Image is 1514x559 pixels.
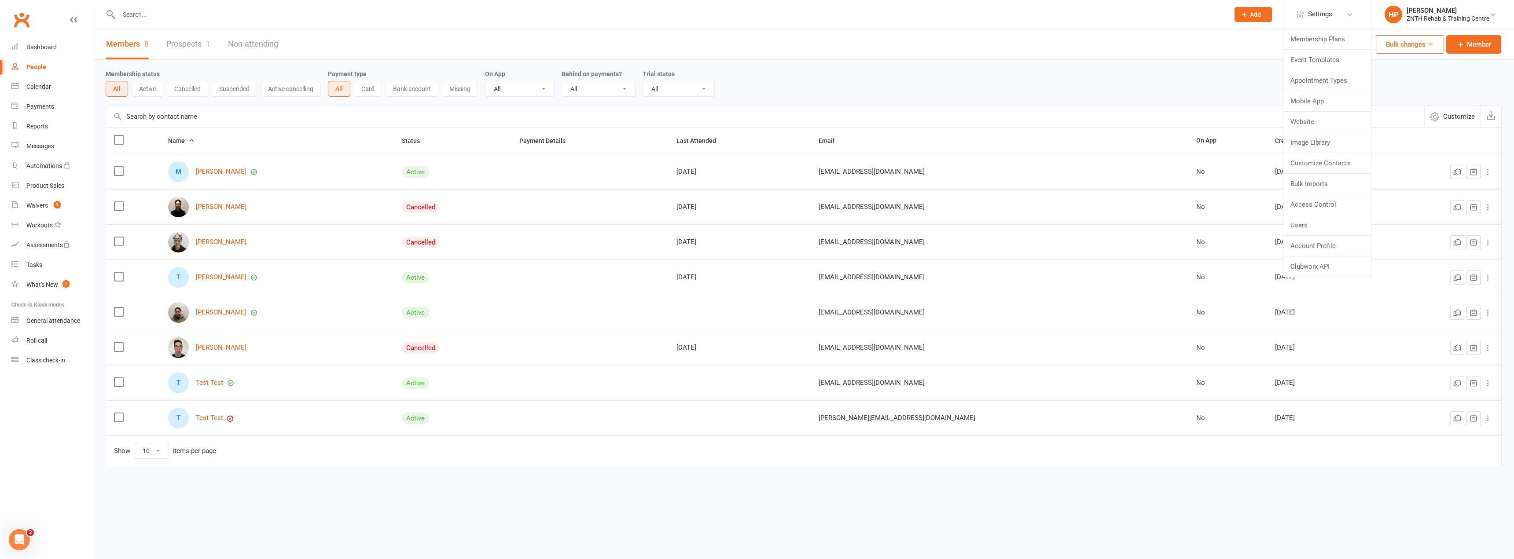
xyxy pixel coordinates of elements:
[26,83,51,90] div: Calendar
[819,339,925,356] span: [EMAIL_ADDRESS][DOMAIN_NAME]
[114,443,216,459] div: Show
[26,337,47,344] div: Roll call
[819,234,925,250] span: [EMAIL_ADDRESS][DOMAIN_NAME]
[1196,344,1259,351] div: No
[819,135,844,146] button: Email
[442,81,478,97] button: Missing
[354,81,382,97] button: Card
[402,237,440,248] div: Cancelled
[168,161,189,182] div: Mark
[196,309,246,316] a: [PERSON_NAME]
[11,331,93,351] a: Roll call
[1283,132,1371,153] a: Image Library
[676,168,803,175] div: [DATE]
[1283,174,1371,194] a: Bulk Imports
[132,81,163,97] button: Active
[402,377,429,389] div: Active
[519,135,575,146] button: Payment Details
[1283,112,1371,132] a: Website
[1446,35,1501,54] a: Member
[1283,50,1371,70] a: Event Templates
[1283,256,1371,277] a: Clubworx API
[62,280,70,288] span: 1
[1283,29,1371,49] a: Membership Plans
[386,81,438,97] button: Bank account
[11,37,93,57] a: Dashboard
[1196,203,1259,211] div: No
[26,63,46,70] div: People
[11,136,93,156] a: Messages
[26,103,54,110] div: Payments
[196,203,246,211] a: [PERSON_NAME]
[1196,274,1259,281] div: No
[1407,15,1489,22] div: ZNTH Rehab & Training Centre
[11,9,33,31] a: Clubworx
[1283,153,1371,173] a: Customize Contacts
[261,81,321,97] button: Active cancelling
[519,137,575,144] span: Payment Details
[1196,309,1259,316] div: No
[116,8,1223,21] input: Search...
[173,447,216,455] div: items per page
[1275,137,1307,144] span: Created
[402,413,429,424] div: Active
[212,81,257,97] button: Suspended
[819,137,844,144] span: Email
[819,374,925,391] span: [EMAIL_ADDRESS][DOMAIN_NAME]
[166,29,210,59] a: Prospects1
[196,238,246,246] a: [PERSON_NAME]
[1443,111,1475,122] span: Customize
[1308,4,1332,24] span: Settings
[168,373,189,393] div: Test
[402,342,440,354] div: Cancelled
[26,162,62,169] div: Automations
[1283,70,1371,91] a: Appointment Types
[196,414,223,422] a: Test Test
[1196,168,1259,175] div: No
[1250,11,1261,18] span: Add
[402,307,429,318] div: Active
[1275,168,1364,175] div: [DATE]
[11,216,93,235] a: Workouts
[26,202,48,209] div: Waivers
[819,269,925,285] span: [EMAIL_ADDRESS][DOMAIN_NAME]
[11,351,93,370] a: Class kiosk mode
[676,135,726,146] button: Last Attended
[27,529,34,536] span: 2
[196,168,246,175] a: [PERSON_NAME]
[228,29,278,59] a: Non-attending
[402,137,430,144] span: Status
[26,241,70,248] div: Assessments
[402,135,430,146] button: Status
[206,39,210,48] div: 1
[11,176,93,196] a: Product Sales
[1283,236,1371,256] a: Account Profile
[54,201,61,208] span: 3
[11,117,93,136] a: Reports
[676,344,803,351] div: [DATE]
[26,123,48,130] div: Reports
[26,281,58,288] div: What's New
[9,529,30,550] iframe: Intercom live chat
[26,182,64,189] div: Product Sales
[144,39,149,48] div: 8
[1235,7,1272,22] button: Add
[1283,194,1371,215] a: Access Control
[11,57,93,77] a: People
[11,77,93,97] a: Calendar
[11,196,93,216] a: Waivers 3
[168,135,195,146] button: Name
[168,267,189,288] div: Tommy
[168,197,189,217] img: Gabriel
[1275,309,1364,316] div: [DATE]
[168,302,189,323] img: Cammie
[819,198,925,215] span: [EMAIL_ADDRESS][DOMAIN_NAME]
[1275,344,1364,351] div: [DATE]
[168,408,189,428] div: Test
[106,70,160,77] label: Membership status
[1275,274,1364,281] div: [DATE]
[402,201,440,213] div: Cancelled
[168,137,195,144] span: Name
[1275,135,1307,146] button: Created
[106,106,1424,127] input: Search by contact name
